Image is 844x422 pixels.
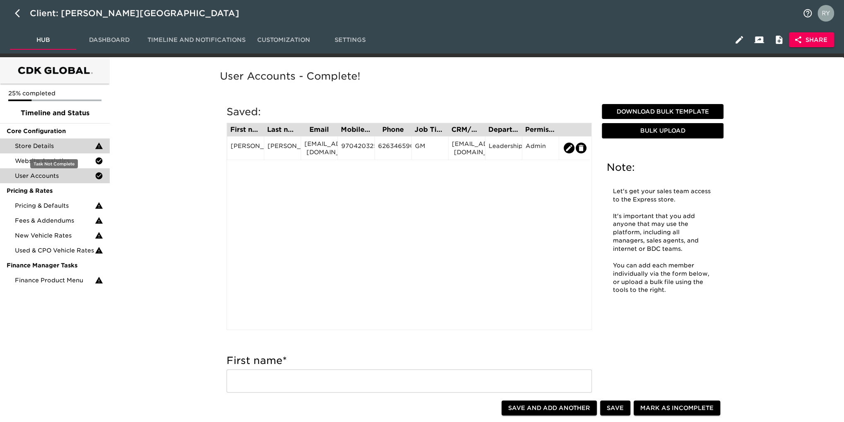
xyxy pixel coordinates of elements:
[817,5,834,22] img: Profile
[640,403,714,413] span: Mark as Incomplete
[15,231,95,240] span: New Vehicle Rates
[231,142,260,154] div: [PERSON_NAME]
[30,7,251,20] div: Client: [PERSON_NAME][GEOGRAPHIC_DATA]
[378,126,408,133] div: Phone
[613,212,712,253] p: It's important that you add anyone that may use the platform, including all managers, sales agent...
[15,276,95,284] span: Finance Product Menu
[796,35,827,45] span: Share
[7,261,103,269] span: Finance Manager Tasks
[451,126,482,133] div: CRM/User ID
[607,161,719,174] h5: Note:
[230,126,260,133] div: First name
[613,262,712,295] p: You can add each member individually via the form below, or upload a bulk file using the tools to...
[341,126,371,133] div: Mobile Phone
[488,126,518,133] div: Department
[15,157,95,165] span: Website Analytics
[769,30,789,50] button: Internal Notes and Comments
[600,400,630,416] button: Save
[605,126,720,136] span: Bulk Upload
[526,142,555,154] div: Admin
[7,108,103,118] span: Timeline and Status
[525,126,555,133] div: Permission Set
[7,127,103,135] span: Core Configuration
[322,35,378,45] span: Settings
[256,35,312,45] span: Customization
[15,201,95,210] span: Pricing & Defaults
[576,143,586,153] button: edit
[415,126,445,133] div: Job Title
[607,403,624,413] span: Save
[304,140,334,156] div: [EMAIL_ADDRESS][DOMAIN_NAME]
[15,216,95,225] span: Fees & Addendums
[7,187,103,195] span: Pricing & Rates
[268,142,297,154] div: [PERSON_NAME]
[605,107,720,117] span: Download Bulk Template
[378,142,408,154] div: 6263465900
[564,143,574,153] button: edit
[602,123,723,138] button: Bulk Upload
[602,104,723,119] button: Download Bulk Template
[15,35,71,45] span: Hub
[267,126,297,133] div: Last name
[798,3,817,23] button: notifications
[8,89,101,97] p: 25% completed
[634,400,720,416] button: Mark as Incomplete
[227,354,592,367] h5: First name
[147,35,246,45] span: Timeline and Notifications
[15,246,95,255] span: Used & CPO Vehicle Rates
[789,32,834,48] button: Share
[508,403,590,413] span: Save and Add Another
[613,187,712,204] p: Let's get your sales team access to the Express store.
[341,142,371,154] div: 9704203256
[220,70,730,83] h5: User Accounts - Complete!
[502,400,597,416] button: Save and Add Another
[452,140,482,156] div: [EMAIL_ADDRESS][DOMAIN_NAME]
[15,172,95,180] span: User Accounts
[304,126,334,133] div: Email
[227,105,592,119] h5: Saved:
[415,142,445,154] div: GM
[15,142,95,150] span: Store Details
[489,142,518,154] div: Leadership
[81,35,137,45] span: Dashboard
